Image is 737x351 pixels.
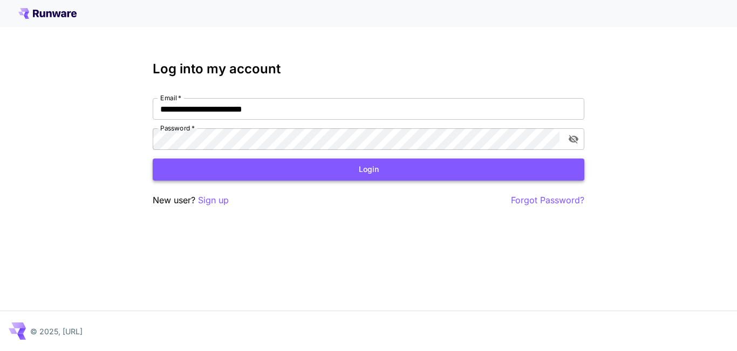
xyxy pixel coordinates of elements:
[30,326,83,337] p: © 2025, [URL]
[564,129,583,149] button: toggle password visibility
[153,61,584,77] h3: Log into my account
[160,123,195,133] label: Password
[198,194,229,207] button: Sign up
[160,93,181,102] label: Email
[511,194,584,207] button: Forgot Password?
[153,194,229,207] p: New user?
[153,159,584,181] button: Login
